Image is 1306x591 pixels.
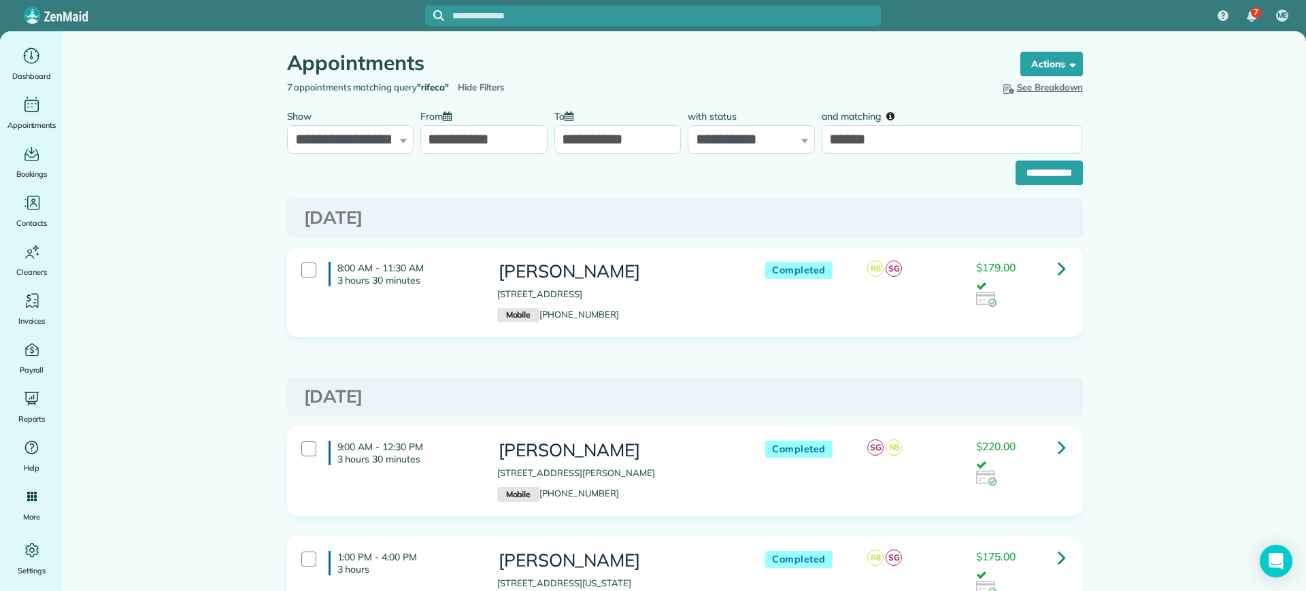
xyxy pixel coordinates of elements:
p: [STREET_ADDRESS][PERSON_NAME] [497,467,738,480]
h3: [PERSON_NAME] [497,441,738,460]
span: Completed [765,441,833,458]
span: $179.00 [976,260,1016,274]
a: Settings [5,539,58,577]
h1: Appointments [287,52,994,74]
a: Payroll [5,339,58,377]
h4: 8:00 AM - 11:30 AM [329,262,477,286]
h3: [PERSON_NAME] [497,262,738,282]
span: Settings [18,564,46,577]
h3: [PERSON_NAME] [497,551,738,571]
strong: "rifeca" [417,82,449,92]
label: To [554,103,580,128]
a: Dashboard [5,45,58,83]
p: [STREET_ADDRESS] [497,288,738,301]
small: Mobile [497,487,539,502]
img: icon_credit_card_success-27c2c4fc500a7f1a58a13ef14842cb958d03041fefb464fd2e53c949a5770e83.png [976,292,997,307]
span: $175.00 [976,550,1016,563]
button: Focus search [425,10,444,21]
div: Open Intercom Messenger [1260,545,1292,577]
a: Help [5,437,58,475]
a: Cleaners [5,241,58,279]
button: Actions [1020,52,1083,76]
a: Appointments [5,94,58,132]
h4: 1:00 PM - 4:00 PM [329,551,477,575]
span: Dashboard [12,69,51,83]
h3: [DATE] [304,208,1066,228]
span: Contacts [16,216,47,230]
span: Reports [18,412,46,426]
button: See Breakdown [1001,81,1083,95]
span: Help [24,461,40,475]
p: 3 hours 30 minutes [337,274,477,286]
svg: Focus search [433,10,444,21]
span: Hide Filters [458,81,505,95]
small: Mobile [497,308,539,323]
a: Hide Filters [458,82,505,92]
a: Reports [5,388,58,426]
span: $220.00 [976,439,1016,453]
span: SG [867,439,884,456]
span: More [23,510,40,524]
span: Completed [765,262,833,279]
span: ME [1277,10,1288,21]
span: Appointments [7,118,56,132]
span: R8 [886,439,902,456]
span: R8 [867,260,884,277]
h4: 9:00 AM - 12:30 PM [329,441,477,465]
span: SG [886,260,902,277]
span: SG [886,550,902,566]
div: 7 appointments matching query [277,81,685,95]
label: From [420,103,458,128]
h3: [DATE] [304,387,1066,407]
a: Mobile[PHONE_NUMBER] [497,488,619,499]
img: icon_credit_card_success-27c2c4fc500a7f1a58a13ef14842cb958d03041fefb464fd2e53c949a5770e83.png [976,471,997,486]
p: 3 hours [337,563,477,575]
p: 3 hours 30 minutes [337,453,477,465]
span: R8 [867,550,884,566]
a: Mobile[PHONE_NUMBER] [497,309,619,320]
p: [STREET_ADDRESS][US_STATE] [497,577,738,590]
span: 7 [1254,7,1258,18]
span: Payroll [20,363,44,377]
span: Cleaners [16,265,47,279]
span: Invoices [18,314,46,328]
label: and matching [822,103,904,128]
a: Bookings [5,143,58,181]
span: Bookings [16,167,48,181]
span: Completed [765,551,833,568]
div: 7 unread notifications [1237,1,1266,31]
a: Invoices [5,290,58,328]
a: Contacts [5,192,58,230]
